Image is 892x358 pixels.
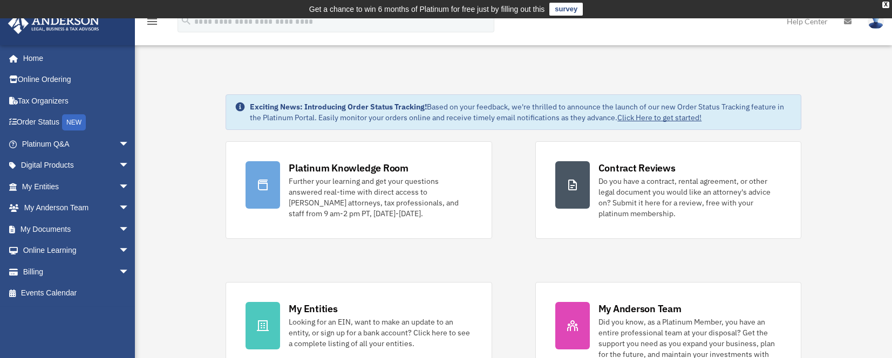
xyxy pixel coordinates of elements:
[5,13,103,34] img: Anderson Advisors Platinum Portal
[119,176,140,198] span: arrow_drop_down
[119,261,140,283] span: arrow_drop_down
[146,19,159,28] a: menu
[617,113,702,122] a: Click Here to get started!
[8,47,140,69] a: Home
[8,90,146,112] a: Tax Organizers
[8,240,146,261] a: Online Learningarrow_drop_down
[180,15,192,26] i: search
[549,3,583,16] a: survey
[119,133,140,155] span: arrow_drop_down
[289,161,408,175] div: Platinum Knowledge Room
[868,13,884,29] img: User Pic
[598,161,676,175] div: Contract Reviews
[535,141,801,239] a: Contract Reviews Do you have a contract, rental agreement, or other legal document you would like...
[119,197,140,219] span: arrow_drop_down
[8,176,146,197] a: My Entitiesarrow_drop_down
[8,197,146,219] a: My Anderson Teamarrow_drop_down
[250,101,792,123] div: Based on your feedback, we're thrilled to announce the launch of our new Order Status Tracking fe...
[882,2,889,8] div: close
[309,3,545,16] div: Get a chance to win 6 months of Platinum for free just by filling out this
[289,302,337,315] div: My Entities
[119,240,140,262] span: arrow_drop_down
[289,176,472,219] div: Further your learning and get your questions answered real-time with direct access to [PERSON_NAM...
[250,102,427,112] strong: Exciting News: Introducing Order Status Tracking!
[8,133,146,155] a: Platinum Q&Aarrow_drop_down
[8,218,146,240] a: My Documentsarrow_drop_down
[62,114,86,130] div: NEW
[598,302,682,315] div: My Anderson Team
[8,155,146,176] a: Digital Productsarrow_drop_down
[146,15,159,28] i: menu
[289,316,472,349] div: Looking for an EIN, want to make an update to an entity, or sign up for a bank account? Click her...
[119,155,140,177] span: arrow_drop_down
[598,176,781,219] div: Do you have a contract, rental agreement, or other legal document you would like an attorney's ad...
[119,218,140,240] span: arrow_drop_down
[8,112,146,134] a: Order StatusNEW
[8,69,146,91] a: Online Ordering
[8,261,146,283] a: Billingarrow_drop_down
[8,283,146,304] a: Events Calendar
[226,141,492,239] a: Platinum Knowledge Room Further your learning and get your questions answered real-time with dire...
